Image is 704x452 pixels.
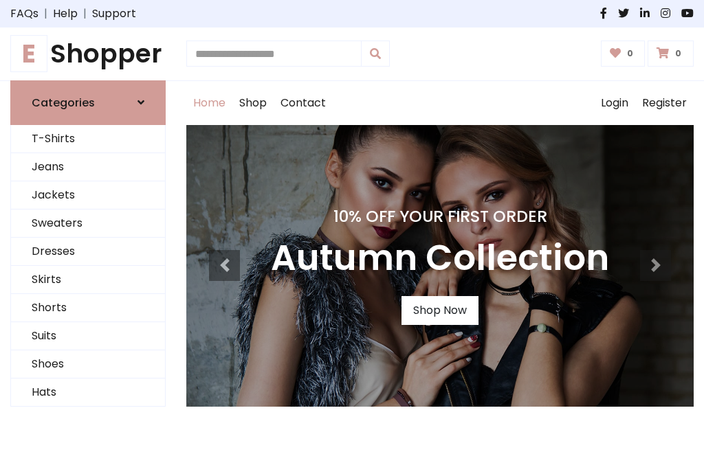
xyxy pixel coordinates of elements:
a: Jeans [11,153,165,181]
h6: Categories [32,96,95,109]
span: | [38,5,53,22]
a: Login [594,81,635,125]
a: Skirts [11,266,165,294]
h3: Autumn Collection [271,237,609,280]
a: T-Shirts [11,125,165,153]
a: Categories [10,80,166,125]
span: | [78,5,92,22]
a: FAQs [10,5,38,22]
a: Support [92,5,136,22]
a: Register [635,81,694,125]
a: Hats [11,378,165,407]
a: Dresses [11,238,165,266]
a: EShopper [10,38,166,69]
span: E [10,35,47,72]
h4: 10% Off Your First Order [271,207,609,226]
a: Home [186,81,232,125]
a: Sweaters [11,210,165,238]
a: Shorts [11,294,165,322]
a: Shop [232,81,274,125]
span: 0 [672,47,685,60]
a: Contact [274,81,333,125]
a: Shop Now [401,296,478,325]
a: 0 [648,41,694,67]
span: 0 [624,47,637,60]
a: 0 [601,41,646,67]
h1: Shopper [10,38,166,69]
a: Jackets [11,181,165,210]
a: Shoes [11,350,165,378]
a: Help [53,5,78,22]
a: Suits [11,322,165,350]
